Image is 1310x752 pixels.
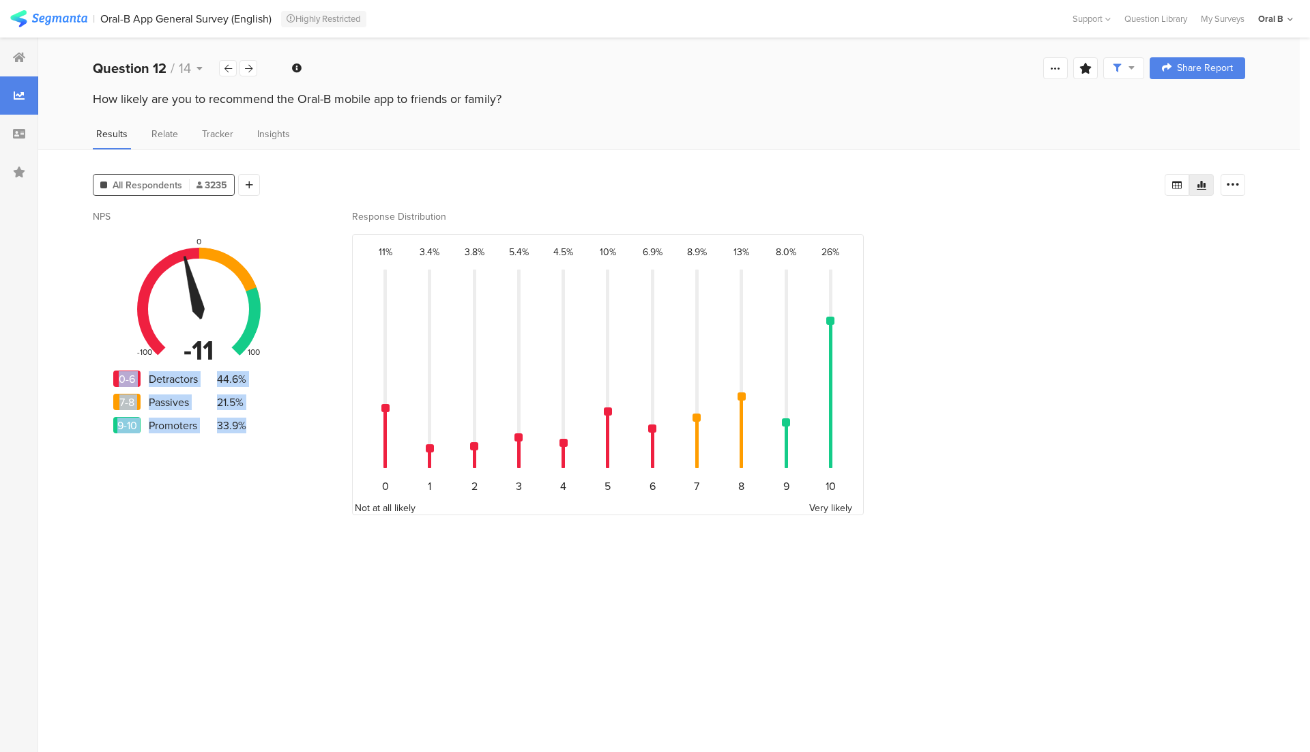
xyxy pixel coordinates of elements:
[471,478,478,494] div: 2
[196,178,227,192] span: 3235
[137,346,152,358] div: -100
[113,394,141,410] div: 7-8
[93,90,1245,108] div: How likely are you to recommend the Oral-B mobile app to friends or family?
[93,209,263,224] div: NPS
[149,371,217,387] div: Detractors
[382,478,389,494] div: 0
[149,418,217,433] div: Promoters
[465,245,484,259] div: 3.8%
[553,245,573,259] div: 4.5%
[10,10,87,27] img: segmanta logo
[738,478,744,494] div: 8
[1073,8,1111,29] div: Support
[821,245,839,259] div: 26%
[217,418,246,433] div: 33.9%
[179,58,191,78] span: 14
[783,478,789,494] div: 9
[149,394,217,410] div: Passives
[217,394,244,410] div: 21.5%
[1194,12,1251,25] a: My Surveys
[420,245,439,259] div: 3.4%
[351,501,420,515] div: Not at all likely
[560,478,566,494] div: 4
[248,346,260,358] div: 100
[93,11,95,27] div: |
[509,245,529,259] div: 5.4%
[202,127,233,141] span: Tracker
[281,11,366,27] div: Highly Restricted
[171,58,175,78] span: /
[650,478,656,494] div: 6
[379,245,392,259] div: 11%
[113,417,141,433] div: 9-10
[151,127,178,141] span: Relate
[733,245,749,259] div: 13%
[1177,63,1233,73] span: Share Report
[1118,12,1194,25] a: Question Library
[100,12,272,25] div: Oral-B App General Survey (English)
[196,235,201,248] div: 0
[96,127,128,141] span: Results
[776,245,796,259] div: 8.0%
[93,58,166,78] b: Question 12
[257,127,290,141] span: Insights
[600,245,616,259] div: 10%
[184,330,214,371] div: -11
[643,245,663,259] div: 6.9%
[516,478,522,494] div: 3
[694,478,699,494] div: 7
[113,371,141,387] div: 0-6
[352,209,1245,224] div: Response Distribution
[687,245,707,259] div: 8.9%
[605,478,611,494] div: 5
[428,478,431,494] div: 1
[217,371,246,387] div: 44.6%
[826,478,836,494] div: 10
[1258,12,1283,25] div: Oral B
[113,178,182,192] span: All Respondents
[796,501,864,515] div: Very likely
